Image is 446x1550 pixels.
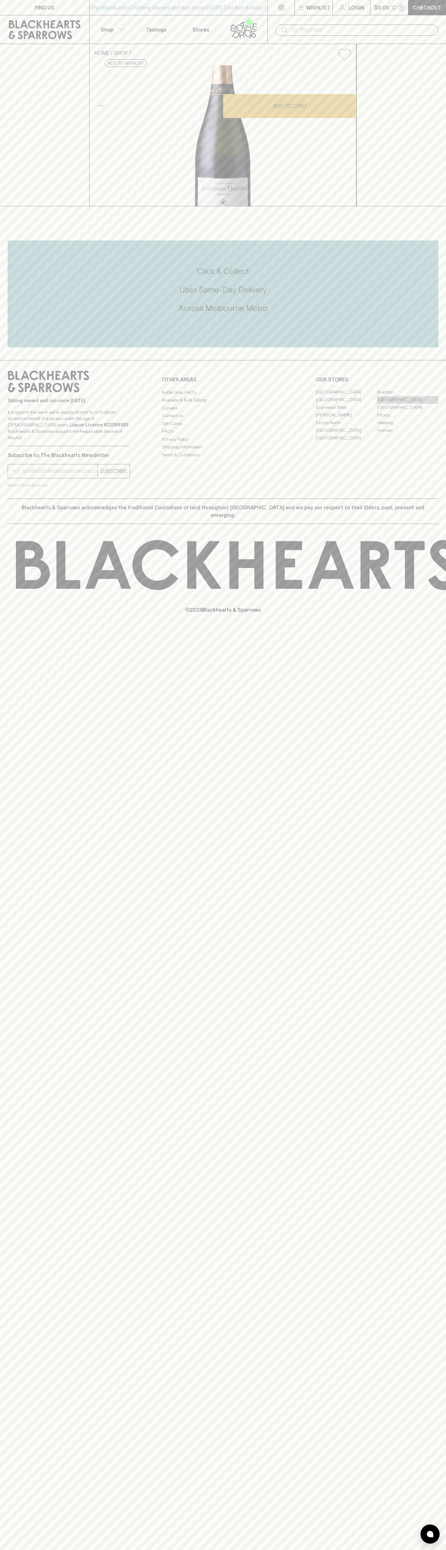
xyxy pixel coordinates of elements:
a: Brunswick West [316,404,377,411]
a: Fitzroy North [316,419,377,427]
a: Bottle Drop FAQ's [162,388,284,396]
a: Business & Bulk Gifting [162,396,284,404]
button: Add to wishlist [336,47,354,63]
p: $0.00 [374,4,390,11]
img: bubble-icon [427,1531,433,1537]
p: Stores [193,26,209,33]
p: Checkout [413,4,442,11]
a: HOME [95,50,109,56]
button: SUBSCRIBE [98,464,130,478]
h5: Uber Same-Day Delivery [8,284,438,295]
p: FIND US [35,4,55,11]
h5: Across Melbourne Metro [8,303,438,314]
a: Stores [179,15,223,44]
p: Login [348,4,364,11]
a: Contact Us [162,412,284,420]
a: Fitzroy [377,411,438,419]
p: ADD TO CART [273,102,307,110]
button: Add to wishlist [105,59,147,67]
a: [GEOGRAPHIC_DATA] [316,427,377,434]
div: Call to action block [8,240,438,347]
p: OTHER AREAS [162,376,284,383]
p: Wishlist [306,4,330,11]
p: Blackhearts & Sparrows acknowledges the traditional Custodians of land throughout [GEOGRAPHIC_DAT... [12,504,434,519]
p: Sibling owned and run since [DATE] [8,397,130,404]
a: [GEOGRAPHIC_DATA] [316,396,377,404]
img: 40619.png [90,65,356,206]
strong: Liquor License #32064953 [70,422,128,427]
a: FAQ's [162,428,284,435]
a: Careers [162,404,284,412]
a: Prahran [377,427,438,434]
a: [PERSON_NAME] [316,411,377,419]
a: Tastings [134,15,179,44]
p: Shop [101,26,113,33]
a: Privacy Policy [162,435,284,443]
p: We will never spam you [8,482,130,488]
a: [GEOGRAPHIC_DATA] [316,434,377,442]
a: [GEOGRAPHIC_DATA] [377,404,438,411]
a: SHOP [114,50,128,56]
p: 0 [400,6,403,9]
a: Terms & Conditions [162,451,284,459]
a: Braddon [377,388,438,396]
a: Gift Cards [162,420,284,427]
a: Shipping Information [162,443,284,451]
input: e.g. jane@blackheartsandsparrows.com.au [13,466,98,476]
input: Try "Pinot noir" [291,25,433,35]
button: Shop [90,15,134,44]
a: [GEOGRAPHIC_DATA] [377,396,438,404]
p: SUBSCRIBE [100,467,127,475]
button: ADD TO CART [223,94,356,118]
p: OUR STORES [316,376,438,383]
p: Tastings [146,26,166,33]
p: It is against the law to sell or supply alcohol to, or to obtain alcohol on behalf of a person un... [8,409,130,441]
a: [GEOGRAPHIC_DATA] [316,388,377,396]
p: Subscribe to The Blackhearts Newsletter [8,451,130,459]
a: Geelong [377,419,438,427]
h5: Click & Collect [8,266,438,277]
